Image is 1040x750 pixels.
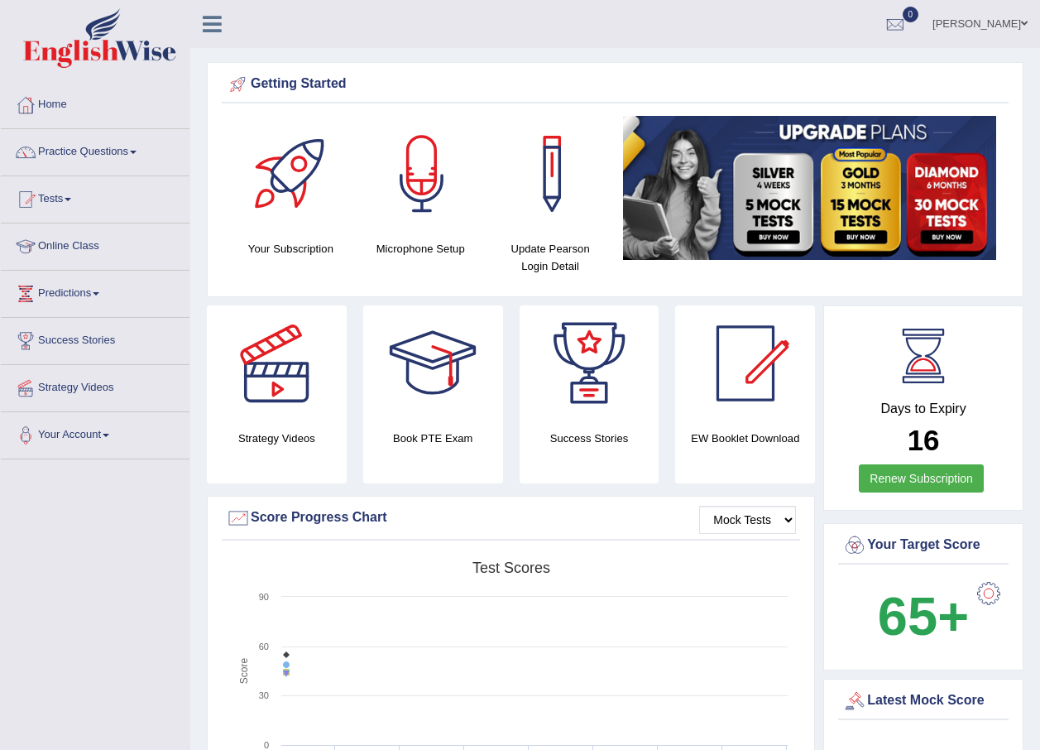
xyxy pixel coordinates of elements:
[259,690,269,700] text: 30
[908,424,940,456] b: 16
[859,464,984,493] a: Renew Subscription
[1,365,189,406] a: Strategy Videos
[1,176,189,218] a: Tests
[1,412,189,454] a: Your Account
[264,740,269,750] text: 0
[259,592,269,602] text: 90
[623,116,996,260] img: small5.jpg
[1,224,189,265] a: Online Class
[234,240,347,257] h4: Your Subscription
[259,642,269,651] text: 60
[675,430,815,447] h4: EW Booklet Download
[1,318,189,359] a: Success Stories
[842,401,1004,416] h4: Days to Expiry
[1,82,189,123] a: Home
[226,506,796,531] div: Score Progress Chart
[520,430,659,447] h4: Success Stories
[207,430,347,447] h4: Strategy Videos
[226,72,1004,97] div: Getting Started
[842,533,1004,558] div: Your Target Score
[842,689,1004,714] div: Latest Mock Score
[1,129,189,171] a: Practice Questions
[1,271,189,312] a: Predictions
[472,560,550,576] tspan: Test scores
[238,658,250,685] tspan: Score
[494,240,607,275] h4: Update Pearson Login Detail
[903,7,919,22] span: 0
[363,430,503,447] h4: Book PTE Exam
[364,240,477,257] h4: Microphone Setup
[878,586,969,647] b: 65+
